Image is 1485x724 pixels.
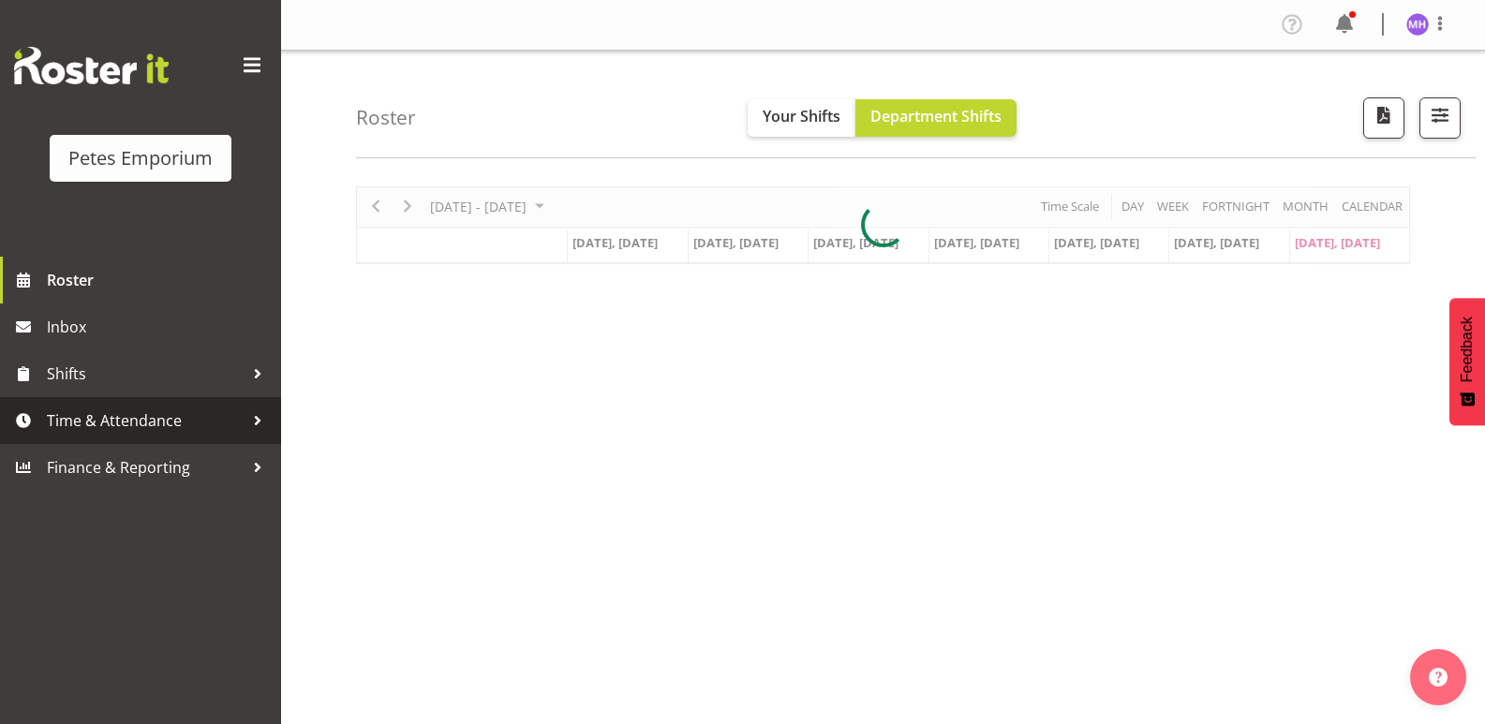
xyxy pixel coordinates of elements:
img: help-xxl-2.png [1429,668,1448,687]
div: Petes Emporium [68,144,213,172]
span: Finance & Reporting [47,453,244,481]
img: mackenzie-halford4471.jpg [1406,13,1429,36]
button: Feedback - Show survey [1449,298,1485,425]
span: Inbox [47,313,272,341]
img: Rosterit website logo [14,47,169,84]
span: Feedback [1459,317,1476,382]
h4: Roster [356,107,416,128]
button: Download a PDF of the roster according to the set date range. [1363,97,1404,139]
button: Filter Shifts [1419,97,1461,139]
span: Your Shifts [763,106,840,126]
button: Department Shifts [855,99,1017,137]
span: Roster [47,266,272,294]
button: Your Shifts [748,99,855,137]
span: Time & Attendance [47,406,244,435]
span: Department Shifts [870,106,1002,126]
span: Shifts [47,360,244,388]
